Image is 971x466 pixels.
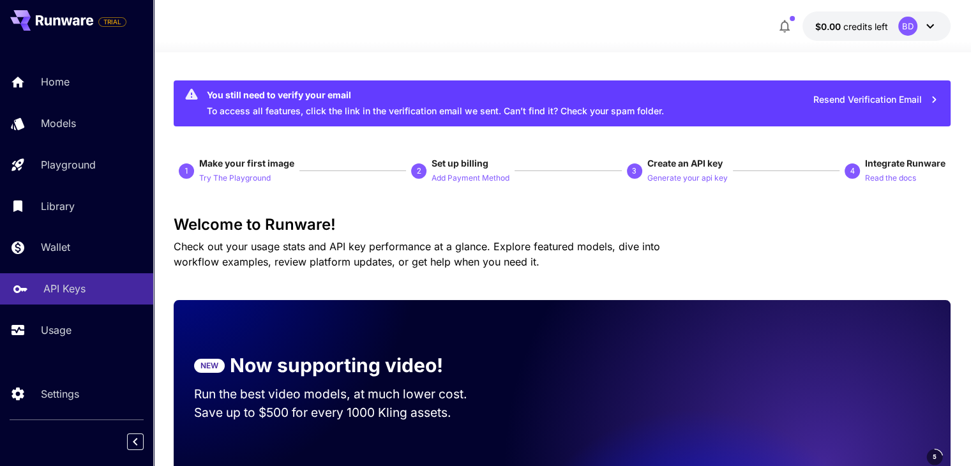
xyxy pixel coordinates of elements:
[647,172,728,184] p: Generate your api key
[41,199,75,214] p: Library
[815,21,843,32] span: $0.00
[194,403,492,422] p: Save up to $500 for every 1000 Kling assets.
[199,172,271,184] p: Try The Playground
[850,165,854,177] p: 4
[41,322,72,338] p: Usage
[41,157,96,172] p: Playground
[41,239,70,255] p: Wallet
[41,74,70,89] p: Home
[933,452,937,462] span: 5
[207,84,664,123] div: To access all features, click the link in the verification email we sent. Can’t find it? Check yo...
[843,21,888,32] span: credits left
[199,170,271,185] button: Try The Playground
[865,170,916,185] button: Read the docs
[41,386,79,402] p: Settings
[865,158,945,169] span: Integrate Runware
[417,165,421,177] p: 2
[127,433,144,450] button: Collapse sidebar
[174,240,660,268] span: Check out your usage stats and API key performance at a glance. Explore featured models, dive int...
[207,88,664,101] div: You still need to verify your email
[184,165,189,177] p: 1
[230,351,443,380] p: Now supporting video!
[99,17,126,27] span: TRIAL
[194,385,492,403] p: Run the best video models, at much lower cost.
[200,360,218,372] p: NEW
[898,17,917,36] div: BD
[98,14,126,29] span: Add your payment card to enable full platform functionality.
[41,116,76,131] p: Models
[432,158,488,169] span: Set up billing
[802,11,951,41] button: $0.00BD
[815,20,888,33] div: $0.00
[199,158,294,169] span: Make your first image
[432,170,509,185] button: Add Payment Method
[432,172,509,184] p: Add Payment Method
[806,87,945,113] button: Resend Verification Email
[43,281,86,296] p: API Keys
[137,430,153,453] div: Collapse sidebar
[174,216,951,234] h3: Welcome to Runware!
[647,158,723,169] span: Create an API key
[632,165,636,177] p: 3
[647,170,728,185] button: Generate your api key
[865,172,916,184] p: Read the docs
